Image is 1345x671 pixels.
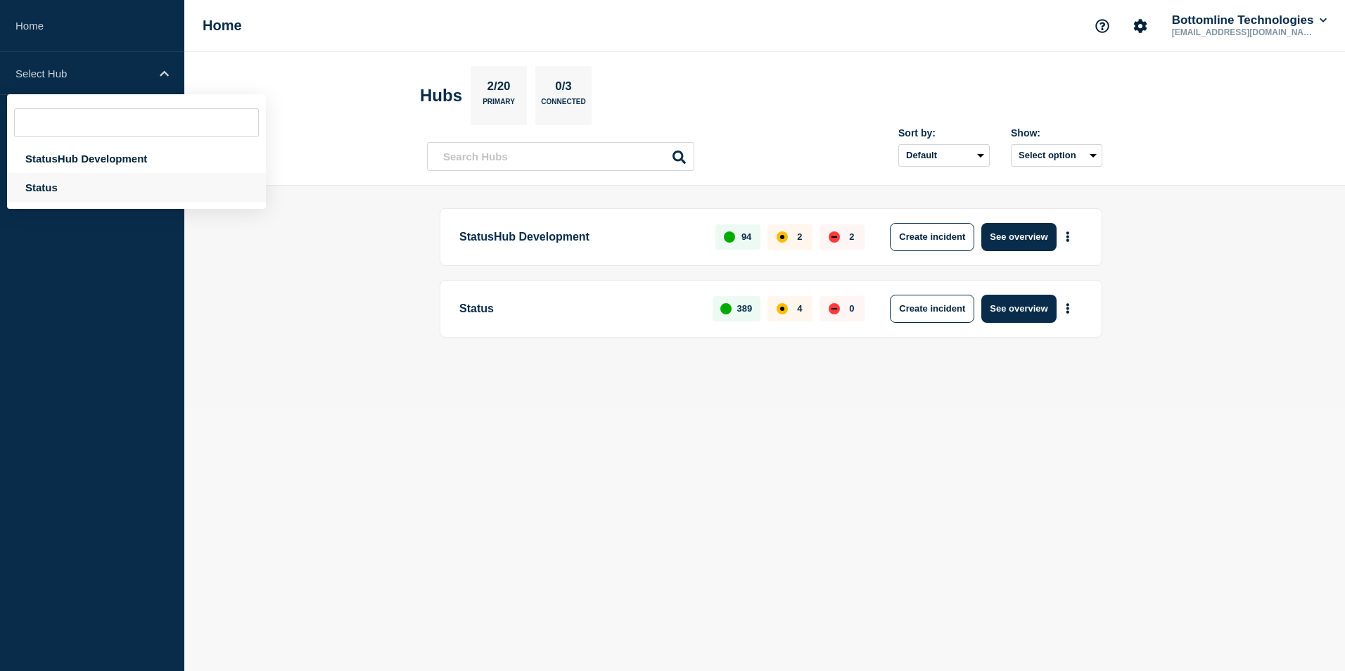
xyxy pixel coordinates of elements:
h2: Hubs [420,86,462,106]
h1: Home [203,18,242,34]
p: Primary [483,98,515,113]
p: 2 [849,231,854,242]
p: StatusHub Development [459,223,699,251]
p: 94 [741,231,751,242]
div: StatusHub Development [7,144,266,173]
div: down [829,303,840,314]
button: See overview [981,295,1056,323]
select: Sort by [898,144,990,167]
button: Create incident [890,223,974,251]
p: 0 [849,303,854,314]
button: Account settings [1126,11,1155,41]
p: 2/20 [482,79,516,98]
div: Sort by: [898,127,990,139]
div: affected [777,231,788,243]
button: Select option [1011,144,1102,167]
p: 4 [797,303,802,314]
button: More actions [1059,295,1077,321]
div: up [724,231,735,243]
input: Search Hubs [427,142,694,171]
div: Status [7,173,266,202]
p: 2 [797,231,802,242]
button: Bottomline Technologies [1169,13,1330,27]
div: down [829,231,840,243]
p: Status [459,295,696,323]
button: Create incident [890,295,974,323]
div: up [720,303,732,314]
div: affected [777,303,788,314]
p: Connected [541,98,585,113]
p: 0/3 [550,79,578,98]
button: See overview [981,223,1056,251]
button: More actions [1059,224,1077,250]
button: Support [1088,11,1117,41]
p: Select Hub [15,68,151,79]
p: [EMAIL_ADDRESS][DOMAIN_NAME] [1169,27,1315,37]
p: 389 [737,303,753,314]
div: Show: [1011,127,1102,139]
